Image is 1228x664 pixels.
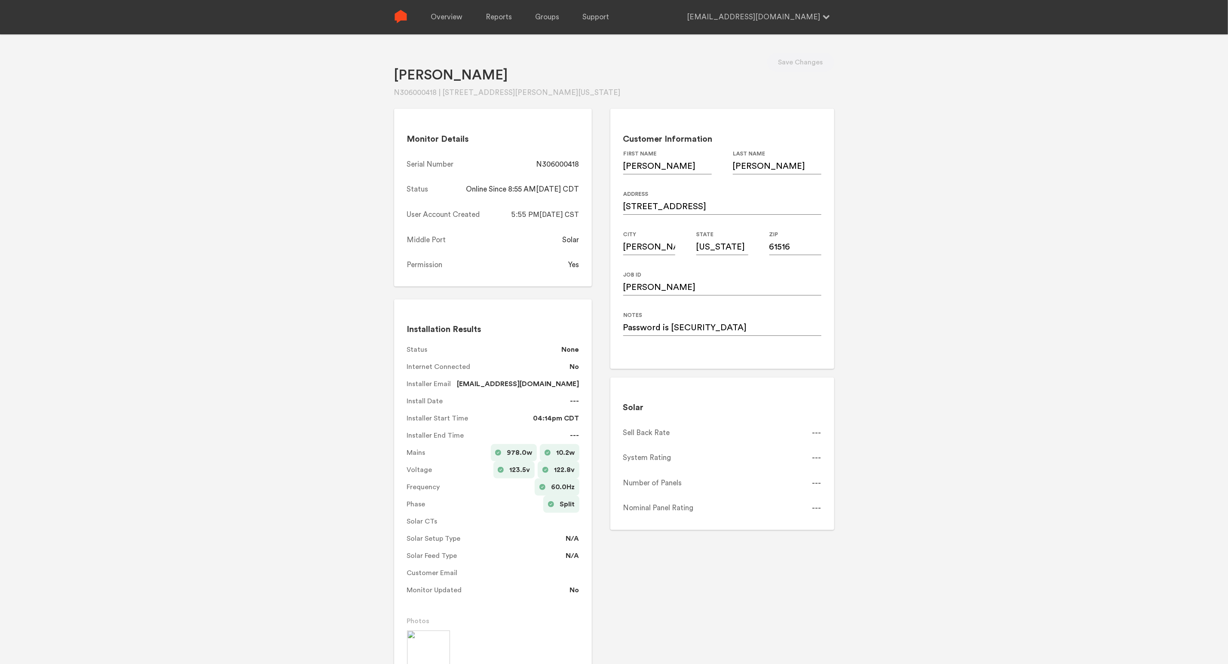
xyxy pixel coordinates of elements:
div: N306000418 | [STREET_ADDRESS][PERSON_NAME][US_STATE] [394,88,621,98]
span: Installer End Time [407,430,566,441]
span: Solar Feed Type [407,551,561,561]
div: --- [812,453,821,463]
dd: N/A [566,547,579,564]
div: Solar [563,235,579,245]
div: Yes [569,260,579,270]
h3: Photos [407,616,579,626]
span: Solar CTs [407,516,575,527]
h2: Customer Information [623,134,821,145]
img: Sense Logo [394,10,407,23]
span: Internet Connected [407,362,565,372]
div: --- [812,503,821,513]
div: Serial Number [407,159,453,170]
span: 60.0Hz [551,482,575,492]
dd: --- [570,427,579,444]
dd: N/A [566,530,579,547]
span: 978.0w [507,448,533,458]
span: 5:55 PM[DATE] CST [512,210,579,219]
div: N306000418 [536,159,579,170]
div: User Account Created [407,210,480,220]
div: --- [812,478,821,488]
span: Frequency [407,482,527,492]
h2: Installation Results [407,324,579,335]
div: Sell Back Rate [623,428,670,438]
dd: None [562,341,579,358]
div: Online Since 8:55 AM[DATE] CDT [466,184,579,195]
span: Solar Setup Type [407,533,561,544]
div: Nominal Panel Rating [623,503,694,513]
span: Voltage [407,465,486,475]
span: Installer Email [407,379,453,389]
button: Save Changes [767,53,834,72]
span: Install Date [407,396,566,406]
span: Monitor Updated [407,585,565,595]
h1: [PERSON_NAME] [394,67,621,84]
h2: Monitor Details [407,134,579,145]
dd: --- [570,393,579,410]
dd: 04:14pm CDT [533,410,579,427]
span: 10.2w [556,448,575,458]
span: Phase [407,499,536,509]
span: Customer Email [407,568,575,578]
span: Mains [407,448,483,458]
div: Status [407,184,428,195]
div: Number of Panels [623,478,682,488]
div: Permission [407,260,442,270]
div: Middle Port [407,235,446,245]
dd: No [570,582,579,599]
span: Status [407,344,557,355]
span: 123.5v [510,465,530,475]
span: Split [560,499,575,509]
dd: [EMAIL_ADDRESS][DOMAIN_NAME] [457,375,579,393]
span: Installer Start Time [407,413,529,423]
h2: Solar [623,402,821,413]
dd: No [570,358,579,375]
span: 122.8v [554,465,575,475]
div: --- [812,428,821,438]
div: System Rating [623,453,671,463]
